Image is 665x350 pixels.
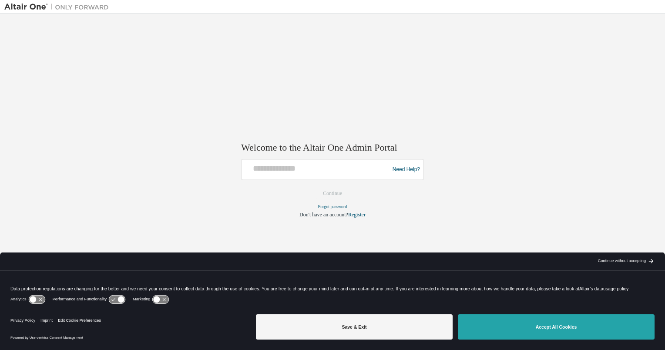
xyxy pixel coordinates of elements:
img: Altair One [4,3,113,11]
a: Forgot password [318,205,347,209]
span: Don't have an account? [299,212,348,218]
h2: Welcome to the Altair One Admin Portal [241,141,424,154]
a: Need Help? [393,169,420,170]
a: Register [348,212,366,218]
